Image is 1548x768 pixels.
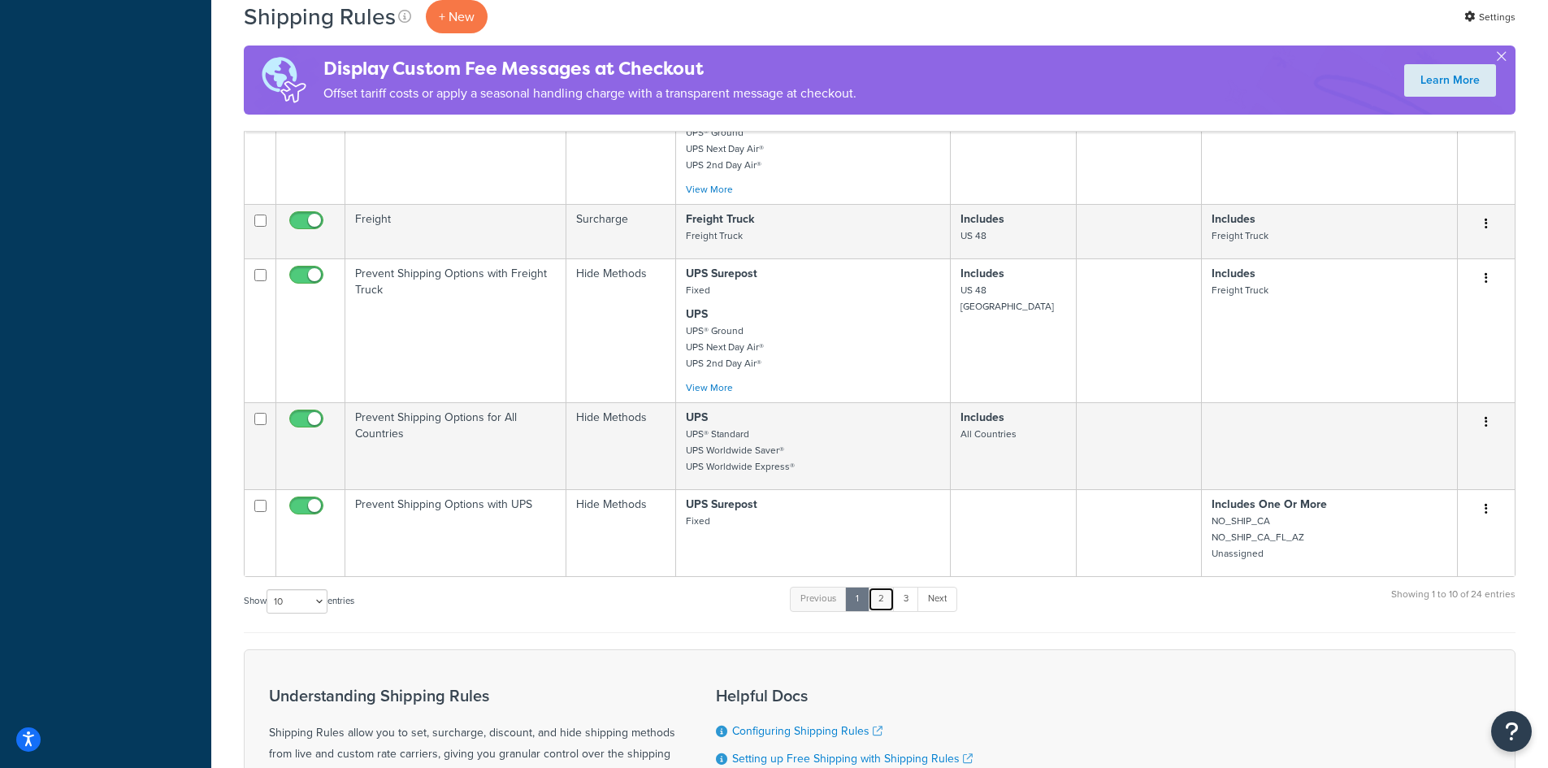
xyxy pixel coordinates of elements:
a: Previous [790,587,847,611]
button: Open Resource Center [1491,711,1532,752]
td: Prevent Shipping Options for All Countries [345,402,566,489]
td: Hide Methods [566,258,676,402]
small: UPS® Ground UPS Next Day Air® UPS 2nd Day Air® [686,323,764,371]
a: 2 [868,587,895,611]
h3: Helpful Docs [716,687,982,705]
small: Freight Truck [1212,228,1268,243]
a: View More [686,380,733,395]
a: 1 [845,587,869,611]
a: Setting up Free Shipping with Shipping Rules [732,750,973,767]
img: duties-banner-06bc72dcb5fe05cb3f9472aba00be2ae8eb53ab6f0d8bb03d382ba314ac3c341.png [244,46,323,115]
h1: Shipping Rules [244,1,396,33]
small: US 48 [960,228,986,243]
div: Showing 1 to 10 of 24 entries [1391,585,1515,620]
label: Show entries [244,589,354,614]
small: Fixed [686,283,710,297]
a: View More [686,182,733,197]
td: Surcharge [566,204,676,258]
td: Prevent Shipping Options with UPS [345,489,566,576]
a: 3 [893,587,919,611]
strong: Includes [960,409,1004,426]
a: Settings [1464,6,1515,28]
small: Fixed [686,514,710,528]
strong: Includes [1212,210,1255,228]
a: Learn More [1404,64,1496,97]
p: Offset tariff costs or apply a seasonal handling charge with a transparent message at checkout. [323,82,856,105]
td: Canada Hide Ground Rates [345,60,566,204]
strong: Includes [1212,265,1255,282]
td: Freight [345,204,566,258]
small: Freight Truck [686,228,743,243]
strong: Includes [960,265,1004,282]
td: Hide Methods [566,402,676,489]
small: NO_SHIP_CA NO_SHIP_CA_FL_AZ Unassigned [1212,514,1304,561]
h4: Display Custom Fee Messages at Checkout [323,55,856,82]
a: Configuring Shipping Rules [732,722,882,740]
strong: Includes One Or More [1212,496,1327,513]
small: All Countries [960,427,1017,441]
small: Freight Truck [1212,283,1268,297]
small: UPS® Ground UPS Next Day Air® UPS 2nd Day Air® [686,125,764,172]
td: Hide Methods [566,60,676,204]
strong: UPS [686,306,708,323]
strong: Includes [960,210,1004,228]
strong: Freight Truck [686,210,754,228]
h3: Understanding Shipping Rules [269,687,675,705]
a: Next [917,587,957,611]
td: Hide Methods [566,489,676,576]
td: Prevent Shipping Options with Freight Truck [345,258,566,402]
strong: UPS Surepost [686,496,757,513]
small: US 48 [GEOGRAPHIC_DATA] [960,283,1054,314]
select: Showentries [267,589,327,614]
strong: UPS Surepost [686,265,757,282]
strong: UPS [686,409,708,426]
small: UPS® Standard UPS Worldwide Saver® UPS Worldwide Express® [686,427,795,474]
